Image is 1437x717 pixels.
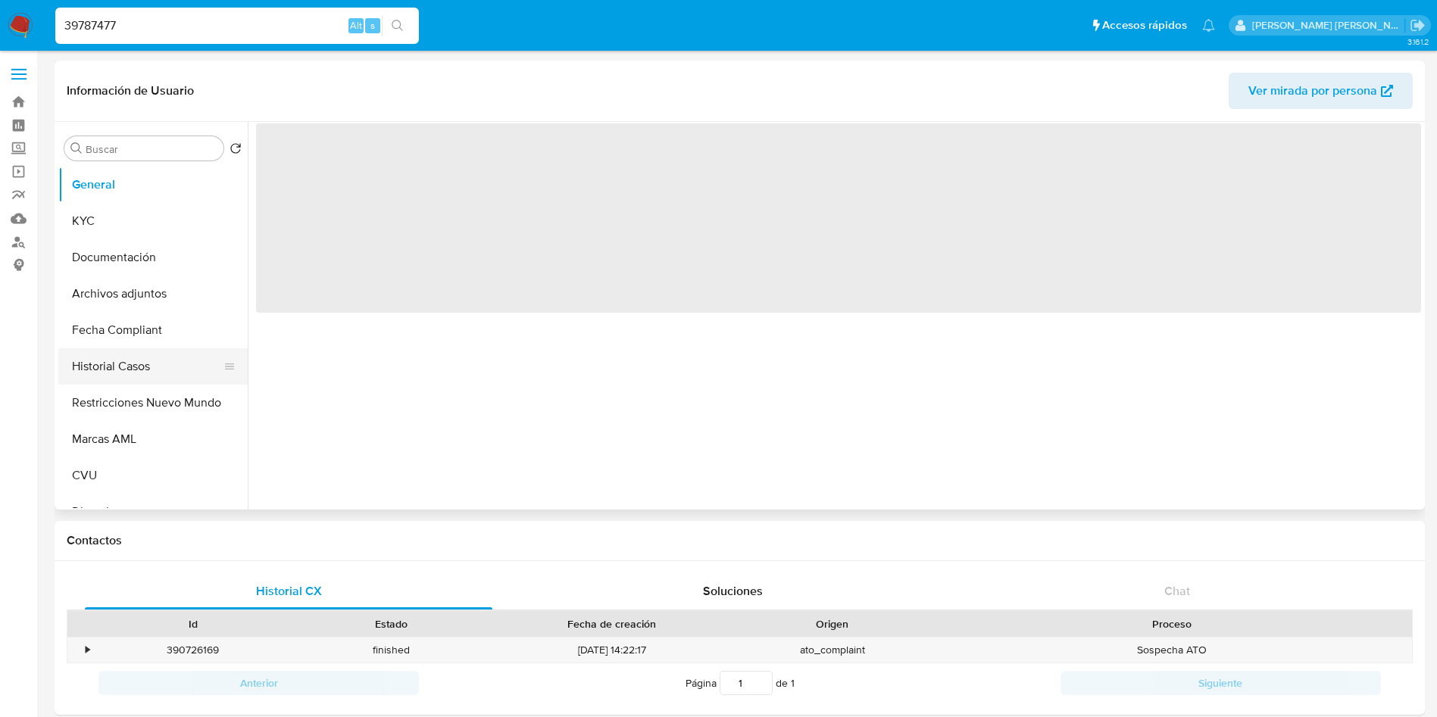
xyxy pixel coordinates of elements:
div: Origen [744,616,921,631]
div: finished [292,638,491,662]
button: General [58,167,248,203]
button: Buscar [70,142,83,154]
div: Fecha de creación [501,616,723,631]
button: Anterior [98,671,419,695]
button: Fecha Compliant [58,312,248,348]
span: Soluciones [703,582,763,600]
button: Marcas AML [58,421,248,457]
button: Restricciones Nuevo Mundo [58,385,248,421]
button: KYC [58,203,248,239]
button: search-icon [382,15,413,36]
h1: Información de Usuario [67,83,194,98]
a: Notificaciones [1202,19,1215,32]
button: CVU [58,457,248,494]
span: s [370,18,375,33]
span: 1 [791,675,795,691]
span: Ver mirada por persona [1248,73,1377,109]
div: Estado [303,616,480,631]
button: Documentación [58,239,248,276]
div: • [86,643,89,657]
span: Historial CX [256,582,322,600]
button: Historial Casos [58,348,236,385]
div: Proceso [942,616,1401,631]
a: Salir [1410,17,1426,33]
span: Alt [350,18,362,33]
h1: Contactos [67,533,1413,548]
button: Direcciones [58,494,248,530]
button: Siguiente [1061,671,1381,695]
button: Archivos adjuntos [58,276,248,312]
div: 390726169 [94,638,292,662]
div: Sospecha ATO [932,638,1412,662]
input: Buscar [86,142,217,156]
span: Chat [1164,582,1190,600]
span: ‌ [256,123,1421,313]
input: Buscar usuario o caso... [55,16,419,36]
span: Página de [686,671,795,695]
div: ato_complaint [733,638,932,662]
div: [DATE] 14:22:17 [491,638,733,662]
div: Id [105,616,282,631]
span: Accesos rápidos [1102,17,1187,33]
button: Ver mirada por persona [1229,73,1413,109]
button: Volver al orden por defecto [230,142,242,159]
p: sandra.helbardt@mercadolibre.com [1252,18,1405,33]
